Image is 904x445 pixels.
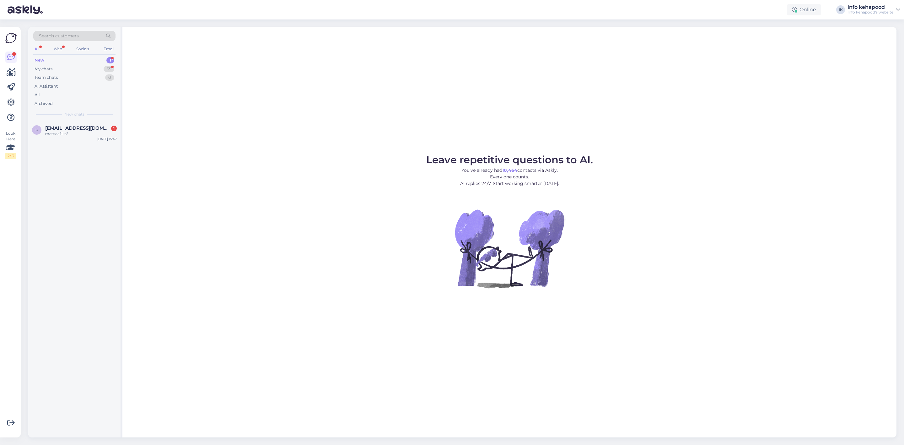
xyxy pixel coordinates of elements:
div: New [35,57,44,63]
div: My chats [35,66,52,72]
div: Web [52,45,63,53]
b: 10,464 [502,167,517,173]
div: All [35,92,40,98]
span: Search customers [39,33,79,39]
div: 2 / 3 [5,153,16,159]
div: 0 [105,74,114,81]
div: Info kehapood's website [847,10,893,15]
div: Email [102,45,116,53]
div: All [33,45,40,53]
div: massaažiks* [45,131,117,137]
div: IK [836,5,845,14]
div: 1 [106,57,114,63]
div: Info kehapood [847,5,893,10]
img: Askly Logo [5,32,17,44]
div: [DATE] 15:47 [97,137,117,141]
div: Team chats [35,74,58,81]
div: 55 [104,66,114,72]
div: Socials [75,45,90,53]
span: kristinolvak@gmail.com [45,125,110,131]
div: AI Assistant [35,83,58,90]
span: k [35,128,38,132]
img: No Chat active [453,192,566,305]
p: You’ve already had contacts via Askly. Every one counts. AI replies 24/7. Start working smarter [... [426,167,593,187]
div: Archived [35,100,53,107]
div: Online [787,4,821,15]
span: Leave repetitive questions to AI. [426,154,593,166]
div: 1 [111,126,117,131]
div: Look Here [5,131,16,159]
span: New chats [64,111,84,117]
a: Info kehapoodInfo kehapood's website [847,5,900,15]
